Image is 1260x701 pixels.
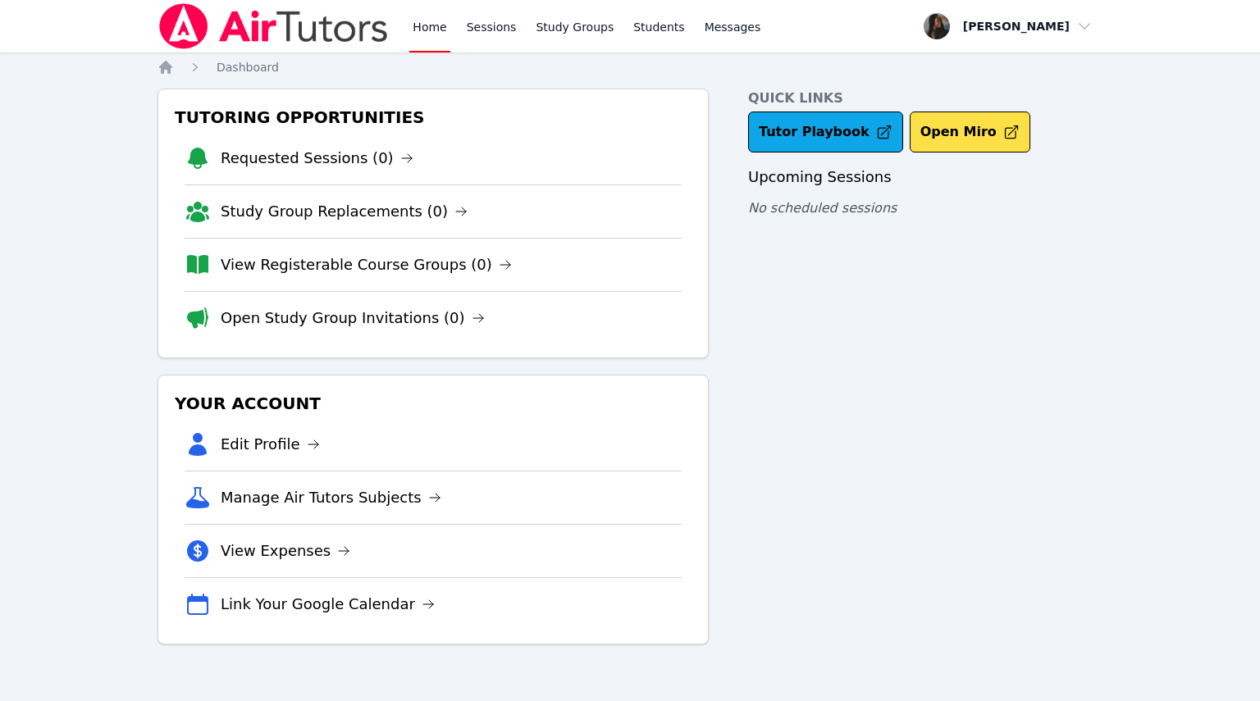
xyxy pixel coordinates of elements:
[221,433,320,456] a: Edit Profile
[217,59,279,75] a: Dashboard
[217,61,279,74] span: Dashboard
[171,389,695,418] h3: Your Account
[157,59,1102,75] nav: Breadcrumb
[748,200,897,216] span: No scheduled sessions
[157,3,390,49] img: Air Tutors
[221,253,512,276] a: View Registerable Course Groups (0)
[221,486,441,509] a: Manage Air Tutors Subjects
[705,19,761,35] span: Messages
[171,102,695,132] h3: Tutoring Opportunities
[221,200,468,223] a: Study Group Replacements (0)
[748,89,1102,108] h4: Quick Links
[910,112,1030,152] button: Open Miro
[748,112,903,152] a: Tutor Playbook
[221,593,435,616] a: Link Your Google Calendar
[221,147,413,170] a: Requested Sessions (0)
[748,166,1102,189] h3: Upcoming Sessions
[221,539,350,562] a: View Expenses
[221,307,485,330] a: Open Study Group Invitations (0)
